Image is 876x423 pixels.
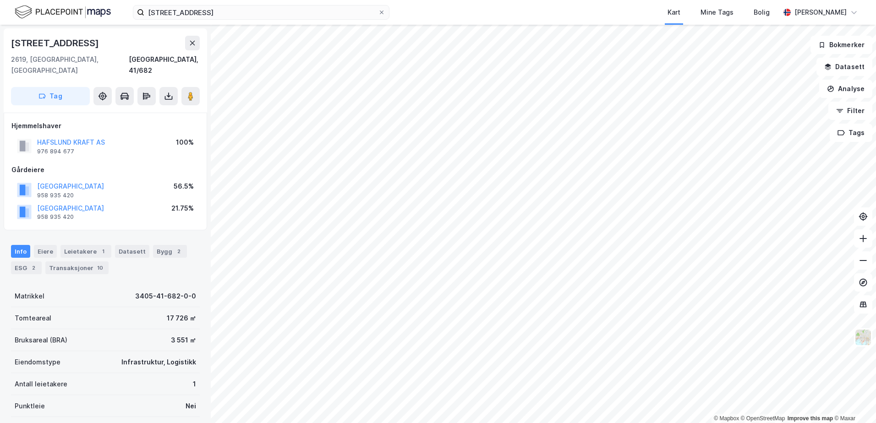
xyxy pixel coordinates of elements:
[794,7,847,18] div: [PERSON_NAME]
[810,36,872,54] button: Bokmerker
[819,80,872,98] button: Analyse
[144,5,378,19] input: Søk på adresse, matrikkel, gårdeiere, leietakere eller personer
[45,261,109,274] div: Transaksjoner
[11,36,101,50] div: [STREET_ADDRESS]
[129,54,200,76] div: [GEOGRAPHIC_DATA], 41/682
[15,313,51,324] div: Tomteareal
[171,335,196,346] div: 3 551 ㎡
[15,335,67,346] div: Bruksareal (BRA)
[121,357,196,368] div: Infrastruktur, Logistikk
[854,329,872,346] img: Z
[99,247,108,256] div: 1
[15,379,67,390] div: Antall leietakere
[668,7,680,18] div: Kart
[174,247,183,256] div: 2
[37,192,74,199] div: 958 935 420
[37,148,74,155] div: 976 894 677
[15,291,44,302] div: Matrikkel
[167,313,196,324] div: 17 726 ㎡
[37,213,74,221] div: 958 935 420
[816,58,872,76] button: Datasett
[11,87,90,105] button: Tag
[115,245,149,258] div: Datasett
[754,7,770,18] div: Bolig
[701,7,734,18] div: Mine Tags
[174,181,194,192] div: 56.5%
[186,401,196,412] div: Nei
[11,164,199,175] div: Gårdeiere
[176,137,194,148] div: 100%
[788,415,833,422] a: Improve this map
[29,263,38,272] div: 2
[830,379,876,423] div: Kontrollprogram for chat
[135,291,196,302] div: 3405-41-682-0-0
[830,379,876,423] iframe: Chat Widget
[15,4,111,20] img: logo.f888ab2527a4732fd821a326f86c7f29.svg
[171,203,194,214] div: 21.75%
[828,102,872,120] button: Filter
[830,124,872,142] button: Tags
[95,263,105,272] div: 10
[15,401,45,412] div: Punktleie
[153,245,187,258] div: Bygg
[714,415,739,422] a: Mapbox
[11,54,129,76] div: 2619, [GEOGRAPHIC_DATA], [GEOGRAPHIC_DATA]
[60,245,111,258] div: Leietakere
[11,261,42,274] div: ESG
[11,245,30,258] div: Info
[193,379,196,390] div: 1
[11,120,199,131] div: Hjemmelshaver
[15,357,60,368] div: Eiendomstype
[741,415,785,422] a: OpenStreetMap
[34,245,57,258] div: Eiere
